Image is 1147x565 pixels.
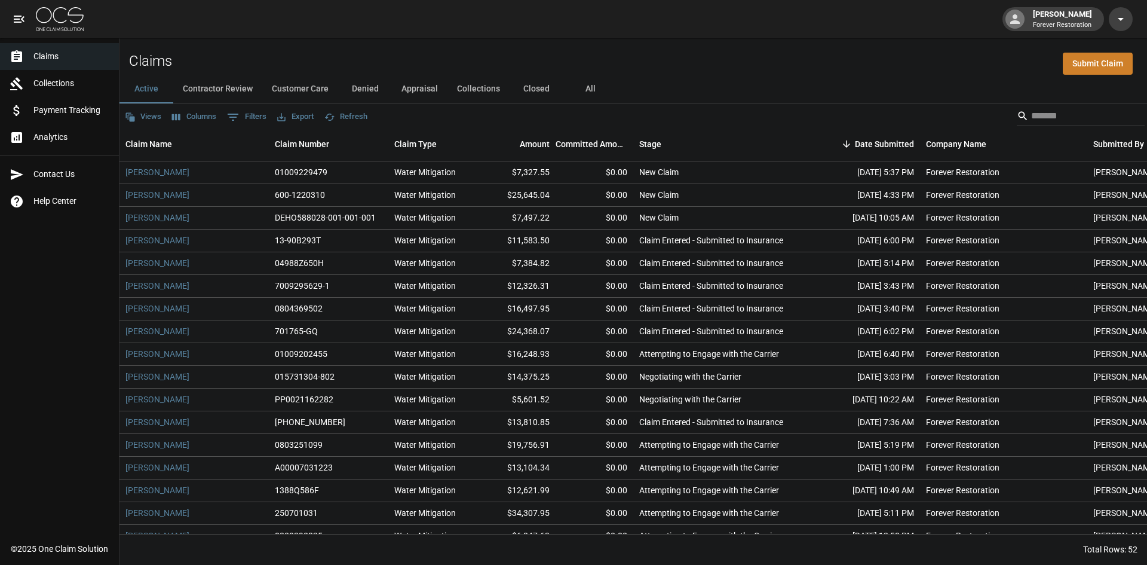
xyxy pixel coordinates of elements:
[125,530,189,542] a: [PERSON_NAME]
[1063,53,1133,75] a: Submit Claim
[556,127,627,161] div: Committed Amount
[556,343,633,366] div: $0.00
[33,195,109,207] span: Help Center
[556,502,633,525] div: $0.00
[275,393,333,405] div: PP0021162282
[36,7,84,31] img: ocs-logo-white-transparent.png
[33,77,109,90] span: Collections
[478,298,556,320] div: $16,497.95
[33,50,109,63] span: Claims
[478,275,556,298] div: $12,326.31
[125,439,189,451] a: [PERSON_NAME]
[812,480,920,502] div: [DATE] 10:49 AM
[639,439,779,451] div: Attempting to Engage with the Carrier
[639,257,783,269] div: Claim Entered - Submitted to Insurance
[812,411,920,434] div: [DATE] 7:36 AM
[556,525,633,548] div: $0.00
[478,389,556,411] div: $5,601.52
[125,257,189,269] a: [PERSON_NAME]
[556,230,633,252] div: $0.00
[125,127,172,161] div: Claim Name
[394,303,456,314] div: Water Mitigation
[275,166,327,178] div: 01009229479
[812,343,920,366] div: [DATE] 6:40 PM
[478,434,556,457] div: $19,756.91
[556,298,633,320] div: $0.00
[556,184,633,207] div: $0.00
[394,257,456,269] div: Water Mitigation
[838,136,855,152] button: Sort
[125,484,189,496] a: [PERSON_NAME]
[275,234,321,246] div: 13-90B293T
[926,303,999,314] div: Forever Restoration
[394,416,456,428] div: Water Mitigation
[478,480,556,502] div: $12,621.99
[926,371,999,383] div: Forever Restoration
[119,75,173,103] button: Active
[478,161,556,184] div: $7,327.55
[633,127,812,161] div: Stage
[269,127,388,161] div: Claim Number
[125,507,189,519] a: [PERSON_NAME]
[926,212,999,224] div: Forever Restoration
[275,280,330,292] div: 7009295629-1
[125,325,189,337] a: [PERSON_NAME]
[275,484,319,496] div: 1388Q586F
[812,366,920,389] div: [DATE] 3:03 PM
[275,348,327,360] div: 01009202455
[926,484,999,496] div: Forever Restoration
[388,127,478,161] div: Claim Type
[275,462,333,474] div: A00007031223
[639,416,783,428] div: Claim Entered - Submitted to Insurance
[855,127,914,161] div: Date Submitted
[478,207,556,230] div: $7,497.22
[338,75,392,103] button: Denied
[556,366,633,389] div: $0.00
[394,371,456,383] div: Water Mitigation
[920,127,1087,161] div: Company Name
[275,507,318,519] div: 250701031
[33,131,109,143] span: Analytics
[812,525,920,548] div: [DATE] 12:58 PM
[556,389,633,411] div: $0.00
[7,7,31,31] button: open drawer
[639,484,779,496] div: Attempting to Engage with the Carrier
[11,543,108,555] div: © 2025 One Claim Solution
[394,166,456,178] div: Water Mitigation
[125,280,189,292] a: [PERSON_NAME]
[556,320,633,343] div: $0.00
[926,325,999,337] div: Forever Restoration
[556,275,633,298] div: $0.00
[520,127,550,161] div: Amount
[926,257,999,269] div: Forever Restoration
[639,507,779,519] div: Attempting to Engage with the Carrier
[639,212,679,224] div: New Claim
[169,108,219,126] button: Select columns
[125,189,189,201] a: [PERSON_NAME]
[812,230,920,252] div: [DATE] 6:00 PM
[639,189,679,201] div: New Claim
[639,127,661,161] div: Stage
[125,348,189,360] a: [PERSON_NAME]
[478,502,556,525] div: $34,307.95
[478,366,556,389] div: $14,375.25
[1083,543,1137,555] div: Total Rows: 52
[812,457,920,480] div: [DATE] 1:00 PM
[275,127,329,161] div: Claim Number
[556,161,633,184] div: $0.00
[394,127,437,161] div: Claim Type
[563,75,617,103] button: All
[639,348,779,360] div: Attempting to Engage with the Carrier
[125,393,189,405] a: [PERSON_NAME]
[394,439,456,451] div: Water Mitigation
[812,184,920,207] div: [DATE] 4:33 PM
[33,104,109,117] span: Payment Tracking
[556,434,633,457] div: $0.00
[478,184,556,207] div: $25,645.04
[1028,8,1097,30] div: [PERSON_NAME]
[926,416,999,428] div: Forever Restoration
[926,166,999,178] div: Forever Restoration
[478,252,556,275] div: $7,384.82
[926,462,999,474] div: Forever Restoration
[1033,20,1092,30] p: Forever Restoration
